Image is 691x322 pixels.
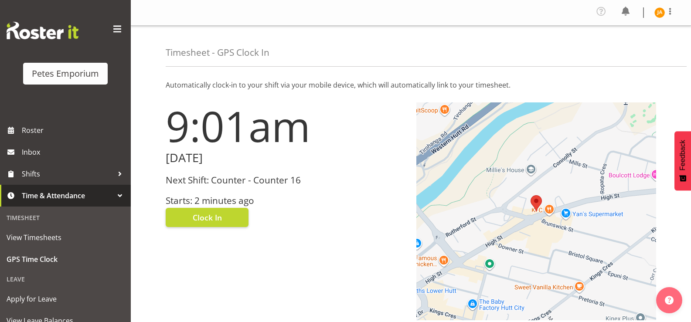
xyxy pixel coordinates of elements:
img: jeseryl-armstrong10788.jpg [654,7,665,18]
button: Clock In [166,208,248,227]
div: Timesheet [2,209,129,227]
h2: [DATE] [166,151,406,165]
div: Petes Emporium [32,67,99,80]
span: Feedback [679,140,687,170]
span: Roster [22,124,126,137]
span: Time & Attendance [22,189,113,202]
span: GPS Time Clock [7,253,124,266]
button: Feedback - Show survey [674,131,691,190]
img: Rosterit website logo [7,22,78,39]
h4: Timesheet - GPS Clock In [166,47,269,58]
img: help-xxl-2.png [665,296,674,305]
p: Automatically clock-in to your shift via your mobile device, which will automatically link to you... [166,80,656,90]
span: Apply for Leave [7,292,124,305]
span: View Timesheets [7,231,124,244]
span: Clock In [193,212,222,223]
div: Leave [2,270,129,288]
h3: Next Shift: Counter - Counter 16 [166,175,406,185]
a: Apply for Leave [2,288,129,310]
a: View Timesheets [2,227,129,248]
a: GPS Time Clock [2,248,129,270]
h3: Starts: 2 minutes ago [166,196,406,206]
h1: 9:01am [166,102,406,149]
span: Shifts [22,167,113,180]
span: Inbox [22,146,126,159]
